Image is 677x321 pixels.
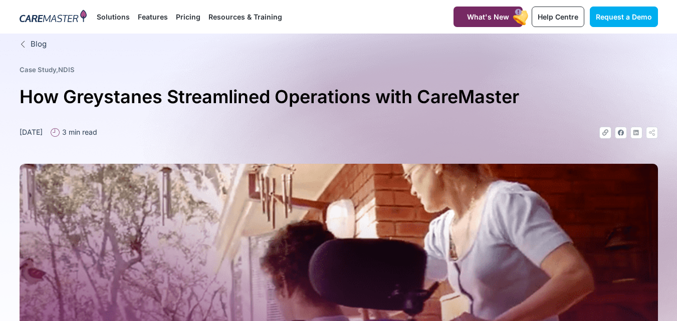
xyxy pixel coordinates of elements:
[20,82,658,112] h1: How Greystanes Streamlined Operations with CareMaster
[60,127,97,137] span: 3 min read
[590,7,658,27] a: Request a Demo
[20,39,658,50] a: Blog
[532,7,584,27] a: Help Centre
[20,10,87,25] img: CareMaster Logo
[20,66,75,74] span: ,
[467,13,509,21] span: What's New
[20,128,43,136] time: [DATE]
[20,66,56,74] a: Case Study
[454,7,523,27] a: What's New
[538,13,578,21] span: Help Centre
[596,13,652,21] span: Request a Demo
[58,66,75,74] a: NDIS
[28,39,47,50] span: Blog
